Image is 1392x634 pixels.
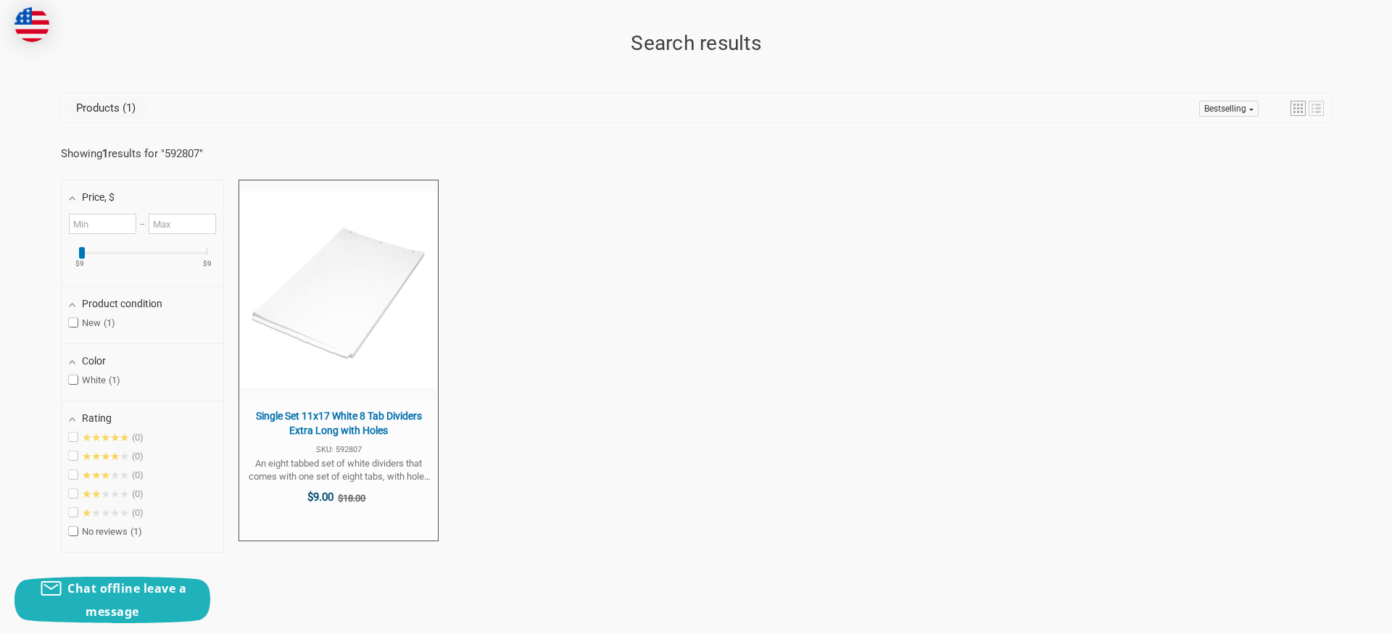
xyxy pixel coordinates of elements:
[149,214,216,234] input: Maximum value
[104,191,115,203] span: , $
[82,451,129,462] span: ★★★★★
[82,488,129,500] span: ★★★★★
[132,507,144,518] span: 0
[104,317,115,328] span: 1
[82,432,129,443] span: ★★★★★
[14,7,49,42] img: duty and tax information for United States
[82,298,162,309] span: Product condition
[165,147,199,160] a: 592807
[102,147,108,160] b: 1
[65,260,95,267] ins: $9
[1199,101,1259,117] a: Sort options
[1204,104,1246,114] span: Bestselling
[69,526,142,538] span: No reviews
[239,180,438,541] a: Single Set 11x17 White 8 Tab Dividers Extra Long with Holes
[69,214,136,234] input: Minimum value
[1309,101,1324,116] a: View list mode
[82,470,129,481] span: ★★★★★
[246,446,431,454] span: SKU: 592807
[246,457,431,483] span: An eight tabbed set of white dividers that comes with one set of eight tabs, with holes punched o...
[82,412,112,424] span: Rating
[120,101,136,114] span: 1
[307,491,333,504] span: $9.00
[132,488,144,499] span: 0
[69,375,120,386] span: White
[14,577,210,623] button: Chat offline leave a message
[61,147,235,160] div: Showing results for " "
[82,191,115,203] span: Price
[132,451,144,462] span: 0
[61,28,1331,59] h1: Search results
[246,409,431,438] span: Single Set 11x17 White 8 Tab Dividers Extra Long with Holes
[82,507,129,519] span: ★★★★★
[130,526,142,537] span: 1
[82,355,106,367] span: Color
[69,317,115,329] span: New
[338,493,365,504] span: $18.00
[1290,101,1306,116] a: View grid mode
[109,375,120,385] span: 1
[65,98,146,118] a: View Products Tab
[67,580,186,620] span: Chat offline leave a message
[192,260,223,267] ins: $9
[132,432,144,443] span: 0
[132,470,144,480] span: 0
[136,219,148,230] span: –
